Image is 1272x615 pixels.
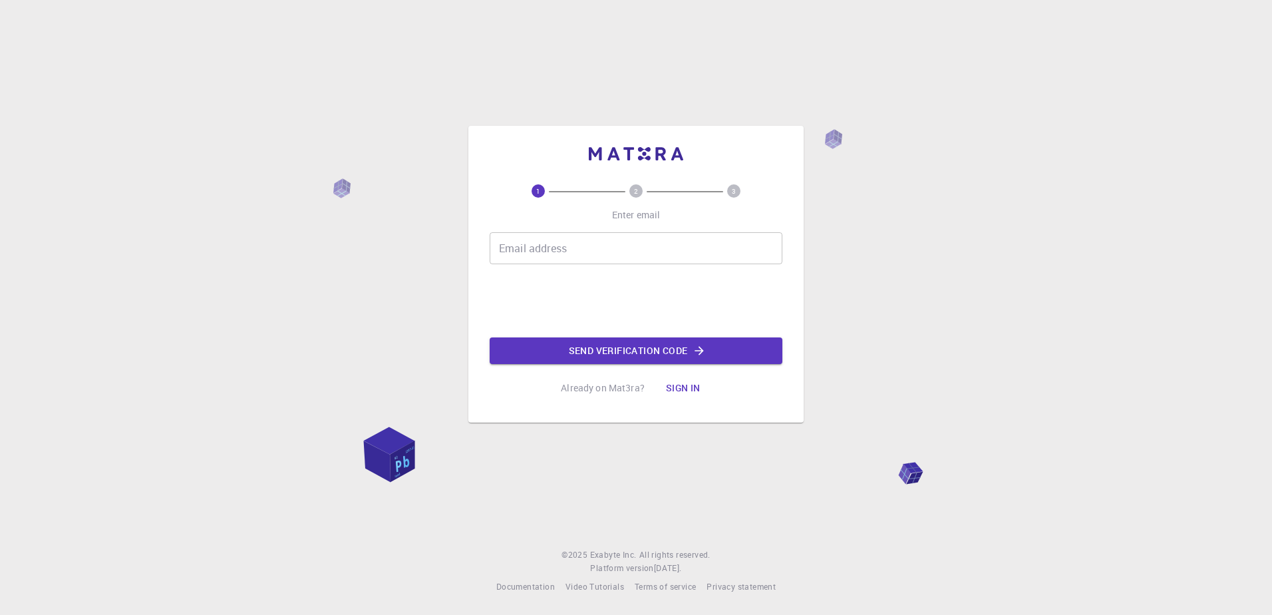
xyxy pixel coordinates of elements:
[561,548,589,562] span: © 2025
[635,580,696,594] a: Terms of service
[639,548,711,562] span: All rights reserved.
[707,580,776,594] a: Privacy statement
[655,375,711,401] button: Sign in
[490,337,782,364] button: Send verification code
[561,381,645,395] p: Already on Mat3ra?
[590,548,637,562] a: Exabyte Inc.
[654,562,682,573] span: [DATE] .
[496,581,555,592] span: Documentation
[612,208,661,222] p: Enter email
[707,581,776,592] span: Privacy statement
[565,581,624,592] span: Video Tutorials
[654,562,682,575] a: [DATE].
[535,275,737,327] iframe: reCAPTCHA
[634,186,638,196] text: 2
[590,562,653,575] span: Platform version
[732,186,736,196] text: 3
[536,186,540,196] text: 1
[635,581,696,592] span: Terms of service
[496,580,555,594] a: Documentation
[590,549,637,560] span: Exabyte Inc.
[565,580,624,594] a: Video Tutorials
